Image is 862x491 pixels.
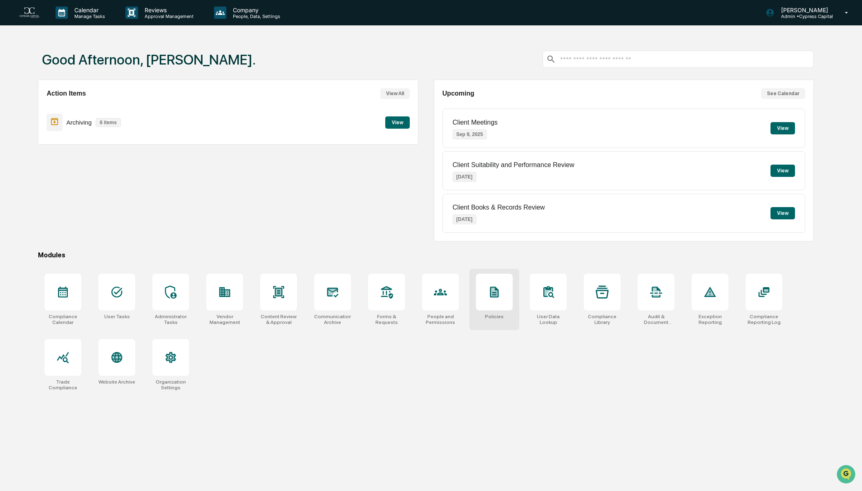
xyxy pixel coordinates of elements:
a: 🗄️Attestations [56,163,105,178]
div: Vendor Management [206,314,243,325]
span: [PERSON_NAME] [25,111,66,117]
div: 🗄️ [59,167,66,174]
div: Content Review & Approval [260,314,297,325]
p: Manage Tasks [68,13,109,19]
p: Approval Management [138,13,198,19]
a: View [385,118,410,126]
button: View [770,122,795,134]
div: Modules [38,251,814,259]
div: Organization Settings [152,379,189,391]
iframe: Open customer support [836,464,858,486]
span: • [68,111,71,117]
input: Clear [21,37,135,45]
button: See Calendar [761,88,805,99]
span: [DATE] [72,111,89,117]
h2: Action Items [47,90,86,97]
button: View [770,165,795,177]
img: 8933085812038_c878075ebb4cc5468115_72.jpg [17,62,32,77]
span: [PERSON_NAME] [25,133,66,139]
div: Website Archive [98,379,135,385]
div: Compliance Reporting Log [746,314,782,325]
p: People, Data, Settings [226,13,284,19]
img: logo [20,7,39,18]
div: Communications Archive [314,314,351,325]
div: Compliance Calendar [45,314,81,325]
div: Audit & Document Logs [638,314,674,325]
div: 🔎 [8,183,15,190]
p: Company [226,7,284,13]
div: Administrator Tasks [152,314,189,325]
a: 🔎Data Lookup [5,179,55,194]
p: [PERSON_NAME] [775,7,833,13]
button: View [770,207,795,219]
p: Archiving [67,119,92,126]
p: Calendar [68,7,109,13]
div: User Tasks [104,314,130,319]
div: User Data Lookup [530,314,567,325]
p: [DATE] [453,214,476,224]
p: Reviews [138,7,198,13]
div: Compliance Library [584,314,621,325]
p: Sep 9, 2025 [453,129,487,139]
span: Attestations [67,167,101,175]
p: Client Meetings [453,119,498,126]
p: [DATE] [453,172,476,182]
h2: Upcoming [442,90,474,97]
p: Client Books & Records Review [453,204,545,211]
p: 6 items [96,118,121,127]
img: 1746055101610-c473b297-6a78-478c-a979-82029cc54cd1 [16,111,23,118]
span: Data Lookup [16,182,51,190]
div: People and Permissions [422,314,459,325]
p: How can we help? [8,17,149,30]
div: Forms & Requests [368,314,405,325]
img: 1746055101610-c473b297-6a78-478c-a979-82029cc54cd1 [8,62,23,77]
img: 1746055101610-c473b297-6a78-478c-a979-82029cc54cd1 [16,133,23,140]
img: Jack Rasmussen [8,125,21,138]
img: Jack Rasmussen [8,103,21,116]
button: Start new chat [139,65,149,74]
button: View All [380,88,410,99]
p: Client Suitability and Performance Review [453,161,574,169]
div: 🖐️ [8,167,15,174]
a: Powered byPylon [58,202,99,208]
div: Trade Compliance [45,379,81,391]
span: Preclearance [16,167,53,175]
p: Admin • Cypress Capital [775,13,833,19]
div: Exception Reporting [692,314,728,325]
button: See all [127,89,149,98]
span: Pylon [81,202,99,208]
div: Past conversations [8,90,55,97]
button: View [385,116,410,129]
div: Policies [485,314,504,319]
div: Start new chat [37,62,134,70]
span: [DATE] [72,133,89,139]
a: 🖐️Preclearance [5,163,56,178]
h1: Good Afternoon, [PERSON_NAME]. [42,51,256,68]
div: We're available if you need us! [37,70,112,77]
span: • [68,133,71,139]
